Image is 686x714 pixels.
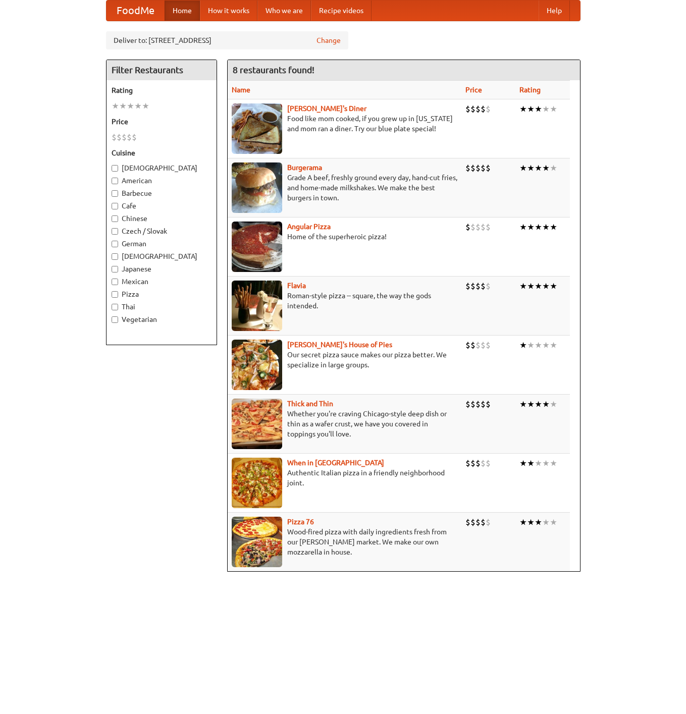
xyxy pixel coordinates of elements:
[486,103,491,115] li: $
[527,517,535,528] li: ★
[519,162,527,174] li: ★
[112,213,212,224] label: Chinese
[470,340,476,351] li: $
[112,163,212,173] label: [DEMOGRAPHIC_DATA]
[481,281,486,292] li: $
[465,458,470,469] li: $
[165,1,200,21] a: Home
[535,340,542,351] li: ★
[550,222,557,233] li: ★
[542,281,550,292] li: ★
[486,162,491,174] li: $
[476,517,481,528] li: $
[535,281,542,292] li: ★
[107,60,217,80] h4: Filter Restaurants
[112,178,118,184] input: American
[476,399,481,410] li: $
[112,148,212,158] h5: Cuisine
[519,103,527,115] li: ★
[481,399,486,410] li: $
[470,458,476,469] li: $
[535,103,542,115] li: ★
[550,162,557,174] li: ★
[527,162,535,174] li: ★
[287,223,331,231] a: Angular Pizza
[527,340,535,351] li: ★
[112,100,119,112] li: ★
[535,399,542,410] li: ★
[142,100,149,112] li: ★
[112,239,212,249] label: German
[232,114,458,134] p: Food like mom cooked, if you grew up in [US_STATE] and mom ran a diner. Try our blue plate special!
[476,162,481,174] li: $
[542,162,550,174] li: ★
[287,163,322,172] b: Burgerama
[112,314,212,324] label: Vegetarian
[550,517,557,528] li: ★
[542,222,550,233] li: ★
[550,340,557,351] li: ★
[465,86,482,94] a: Price
[112,188,212,198] label: Barbecue
[112,203,118,209] input: Cafe
[132,132,137,143] li: $
[527,399,535,410] li: ★
[232,86,250,94] a: Name
[134,100,142,112] li: ★
[287,400,333,408] a: Thick and Thin
[112,228,118,235] input: Czech / Slovak
[112,176,212,186] label: American
[316,35,341,45] a: Change
[112,253,118,260] input: [DEMOGRAPHIC_DATA]
[112,277,212,287] label: Mexican
[519,86,541,94] a: Rating
[112,215,118,222] input: Chinese
[486,458,491,469] li: $
[486,281,491,292] li: $
[232,232,458,242] p: Home of the superheroic pizza!
[232,458,282,508] img: wheninrome.jpg
[550,281,557,292] li: ★
[112,201,212,211] label: Cafe
[112,302,212,312] label: Thai
[107,1,165,21] a: FoodMe
[233,65,314,75] ng-pluralize: 8 restaurants found!
[550,399,557,410] li: ★
[127,100,134,112] li: ★
[470,222,476,233] li: $
[535,458,542,469] li: ★
[287,104,366,113] a: [PERSON_NAME]'s Diner
[465,399,470,410] li: $
[112,251,212,261] label: [DEMOGRAPHIC_DATA]
[481,458,486,469] li: $
[476,222,481,233] li: $
[527,458,535,469] li: ★
[287,341,392,349] a: [PERSON_NAME]'s House of Pies
[535,517,542,528] li: ★
[465,281,470,292] li: $
[311,1,372,21] a: Recipe videos
[550,458,557,469] li: ★
[112,316,118,323] input: Vegetarian
[112,190,118,197] input: Barbecue
[287,459,384,467] a: When in [GEOGRAPHIC_DATA]
[519,281,527,292] li: ★
[519,399,527,410] li: ★
[481,517,486,528] li: $
[232,173,458,203] p: Grade A beef, freshly ground every day, hand-cut fries, and home-made milkshakes. We make the bes...
[550,103,557,115] li: ★
[470,281,476,292] li: $
[527,103,535,115] li: ★
[481,340,486,351] li: $
[232,340,282,390] img: luigis.jpg
[232,162,282,213] img: burgerama.jpg
[287,282,306,290] b: Flavia
[112,264,212,274] label: Japanese
[465,162,470,174] li: $
[122,132,127,143] li: $
[481,162,486,174] li: $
